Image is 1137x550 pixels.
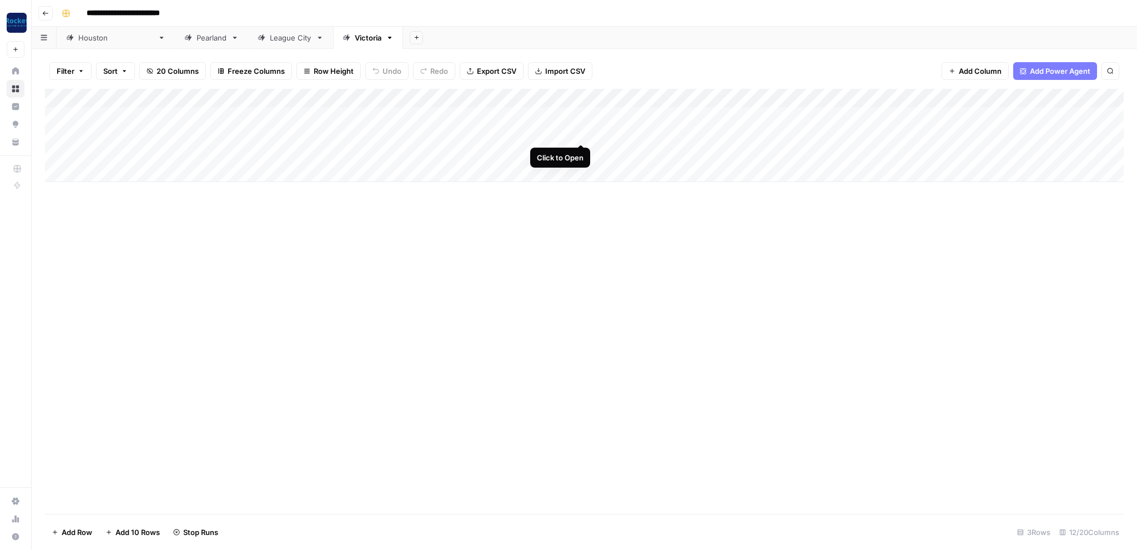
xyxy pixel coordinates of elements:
div: Click to Open [537,152,583,163]
a: League City [248,27,333,49]
span: Redo [430,65,448,77]
a: Usage [7,510,24,528]
button: Row Height [296,62,361,80]
button: Export CSV [460,62,524,80]
button: Add 10 Rows [99,523,167,541]
span: Export CSV [477,65,516,77]
a: Insights [7,98,24,115]
div: Pearland [197,32,227,43]
div: 12/20 Columns [1055,523,1124,541]
div: League City [270,32,311,43]
span: Add Column [959,65,1002,77]
span: Import CSV [545,65,585,77]
a: Home [7,62,24,80]
button: Stop Runs [167,523,225,541]
img: Rocket Pilots Logo [7,13,27,33]
span: Add 10 Rows [115,527,160,538]
div: Victoria [355,32,381,43]
a: [GEOGRAPHIC_DATA] [57,27,175,49]
button: Sort [96,62,135,80]
span: Add Row [62,527,92,538]
span: Stop Runs [183,527,218,538]
a: Browse [7,80,24,98]
button: Add Row [45,523,99,541]
button: Freeze Columns [210,62,292,80]
span: Add Power Agent [1030,65,1090,77]
button: Add Column [942,62,1009,80]
a: Your Data [7,133,24,151]
button: Redo [413,62,455,80]
a: Settings [7,492,24,510]
button: Help + Support [7,528,24,546]
span: Row Height [314,65,354,77]
button: Filter [49,62,92,80]
a: Opportunities [7,115,24,133]
button: Workspace: Rocket Pilots [7,9,24,37]
a: Pearland [175,27,248,49]
span: Undo [383,65,401,77]
span: Filter [57,65,74,77]
button: Undo [365,62,409,80]
span: Freeze Columns [228,65,285,77]
button: 20 Columns [139,62,206,80]
span: 20 Columns [157,65,199,77]
button: Add Power Agent [1013,62,1097,80]
div: 3 Rows [1013,523,1055,541]
button: Import CSV [528,62,592,80]
span: Sort [103,65,118,77]
div: [GEOGRAPHIC_DATA] [78,32,153,43]
a: Victoria [333,27,403,49]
